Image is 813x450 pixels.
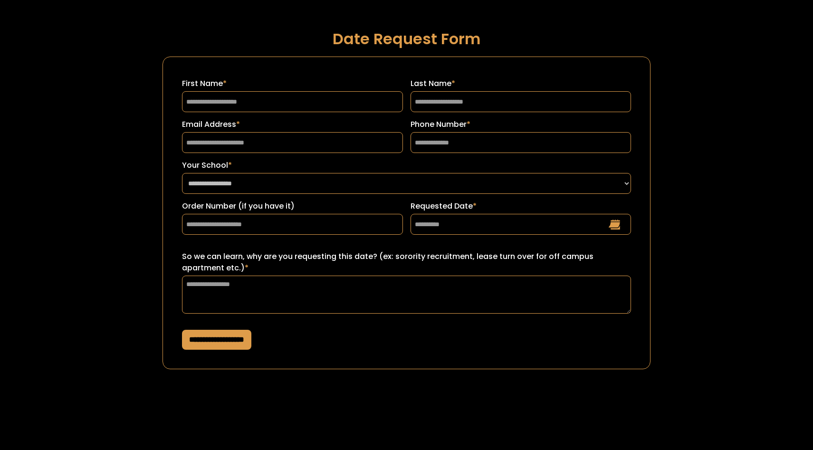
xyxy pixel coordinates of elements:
label: Email Address [182,119,402,130]
label: Last Name [411,78,631,89]
label: Requested Date [411,201,631,212]
form: Request a Date Form [163,57,650,369]
h1: Date Request Form [163,30,650,47]
label: Your School [182,160,631,171]
label: So we can learn, why are you requesting this date? (ex: sorority recruitment, lease turn over for... [182,251,631,274]
label: Order Number (if you have it) [182,201,402,212]
label: Phone Number [411,119,631,130]
label: First Name [182,78,402,89]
